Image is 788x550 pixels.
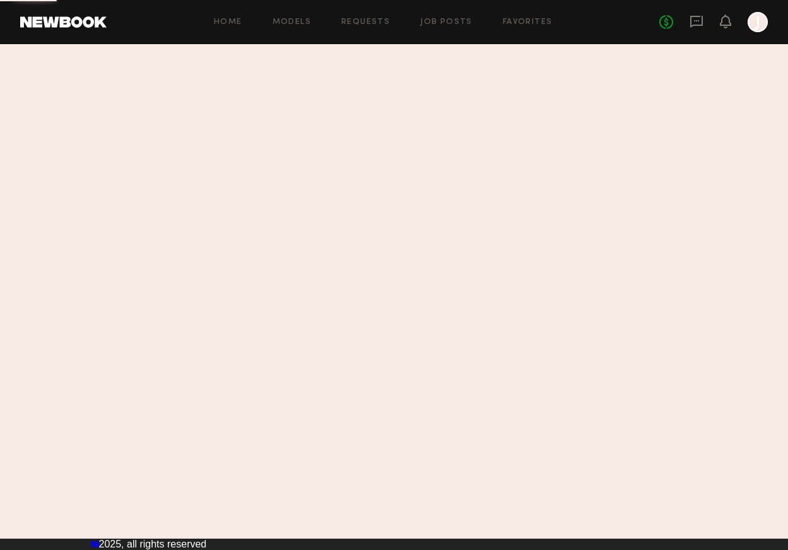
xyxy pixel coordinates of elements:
a: Job Posts [420,18,473,26]
a: J [748,12,768,32]
span: 2025, all rights reserved [99,539,207,549]
a: Models [273,18,311,26]
a: Favorites [503,18,553,26]
a: Requests [341,18,390,26]
a: Home [214,18,242,26]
